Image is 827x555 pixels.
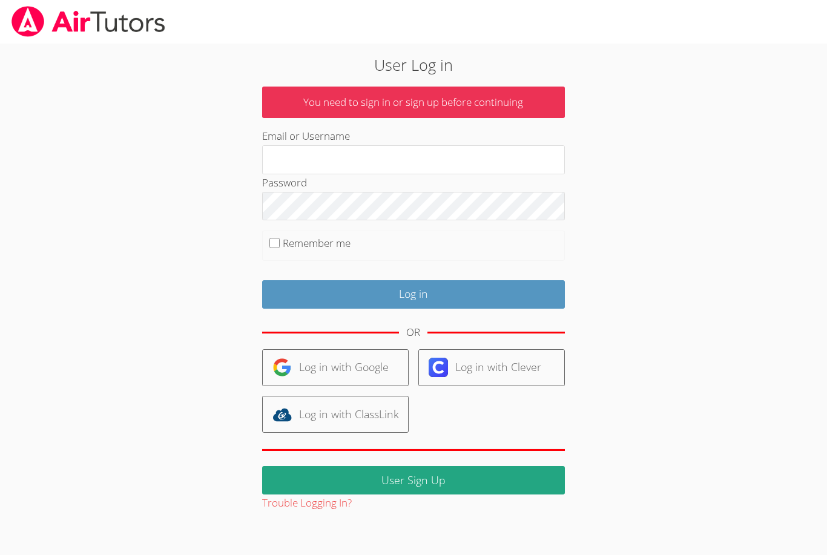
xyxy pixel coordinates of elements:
img: google-logo-50288ca7cdecda66e5e0955fdab243c47b7ad437acaf1139b6f446037453330a.svg [272,358,292,377]
a: Log in with ClassLink [262,396,409,433]
label: Email or Username [262,129,350,143]
div: OR [406,324,420,341]
a: User Sign Up [262,466,565,494]
h2: User Log in [190,53,637,76]
img: classlink-logo-d6bb404cc1216ec64c9a2012d9dc4662098be43eaf13dc465df04b49fa7ab582.svg [272,405,292,424]
img: clever-logo-6eab21bc6e7a338710f1a6ff85c0baf02591cd810cc4098c63d3a4b26e2feb20.svg [429,358,448,377]
label: Remember me [283,236,351,250]
a: Log in with Clever [418,349,565,386]
input: Log in [262,280,565,309]
p: You need to sign in or sign up before continuing [262,87,565,119]
img: airtutors_banner-c4298cdbf04f3fff15de1276eac7730deb9818008684d7c2e4769d2f7ddbe033.png [10,6,166,37]
button: Trouble Logging In? [262,494,352,512]
label: Password [262,176,307,189]
a: Log in with Google [262,349,409,386]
